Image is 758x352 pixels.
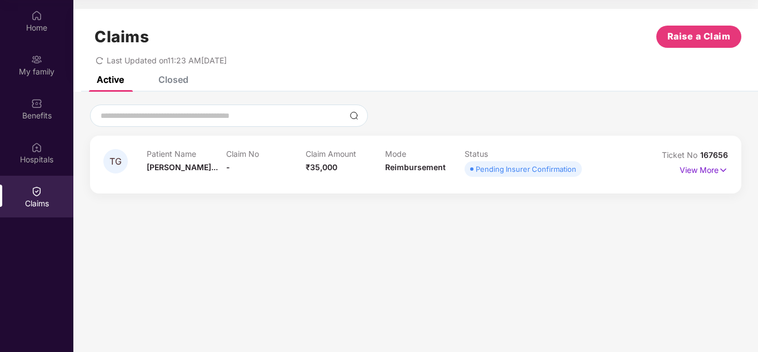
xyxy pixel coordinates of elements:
[680,161,728,176] p: View More
[306,149,385,158] p: Claim Amount
[107,56,227,65] span: Last Updated on 11:23 AM[DATE]
[147,162,218,172] span: [PERSON_NAME]...
[147,149,226,158] p: Patient Name
[94,27,149,46] h1: Claims
[385,162,446,172] span: Reimbursement
[31,54,42,65] img: svg+xml;base64,PHN2ZyB3aWR0aD0iMjAiIGhlaWdodD0iMjAiIHZpZXdCb3g9IjAgMCAyMCAyMCIgZmlsbD0ibm9uZSIgeG...
[158,74,188,85] div: Closed
[109,157,122,166] span: TG
[350,111,358,120] img: svg+xml;base64,PHN2ZyBpZD0iU2VhcmNoLTMyeDMyIiB4bWxucz0iaHR0cDovL3d3dy53My5vcmcvMjAwMC9zdmciIHdpZH...
[656,26,741,48] button: Raise a Claim
[226,149,306,158] p: Claim No
[662,150,700,160] span: Ticket No
[226,162,230,172] span: -
[719,164,728,176] img: svg+xml;base64,PHN2ZyB4bWxucz0iaHR0cDovL3d3dy53My5vcmcvMjAwMC9zdmciIHdpZHRoPSIxNyIgaGVpZ2h0PSIxNy...
[465,149,544,158] p: Status
[667,29,731,43] span: Raise a Claim
[306,162,337,172] span: ₹35,000
[31,142,42,153] img: svg+xml;base64,PHN2ZyBpZD0iSG9zcGl0YWxzIiB4bWxucz0iaHR0cDovL3d3dy53My5vcmcvMjAwMC9zdmciIHdpZHRoPS...
[31,186,42,197] img: svg+xml;base64,PHN2ZyBpZD0iQ2xhaW0iIHhtbG5zPSJodHRwOi8vd3d3LnczLm9yZy8yMDAwL3N2ZyIgd2lkdGg9IjIwIi...
[476,163,576,175] div: Pending Insurer Confirmation
[700,150,728,160] span: 167656
[96,56,103,65] span: redo
[31,10,42,21] img: svg+xml;base64,PHN2ZyBpZD0iSG9tZSIgeG1sbnM9Imh0dHA6Ly93d3cudzMub3JnLzIwMDAvc3ZnIiB3aWR0aD0iMjAiIG...
[31,98,42,109] img: svg+xml;base64,PHN2ZyBpZD0iQmVuZWZpdHMiIHhtbG5zPSJodHRwOi8vd3d3LnczLm9yZy8yMDAwL3N2ZyIgd2lkdGg9Ij...
[97,74,124,85] div: Active
[385,149,465,158] p: Mode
